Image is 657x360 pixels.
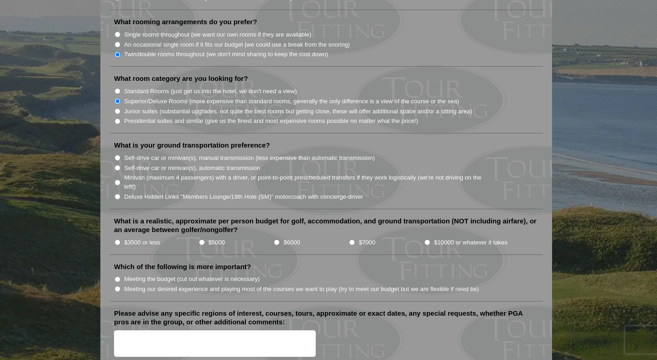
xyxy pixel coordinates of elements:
label: Superior/Deluxe Rooms (more expensive than standard rooms, generally the only difference is a vie... [124,97,459,106]
label: Meeting the budget (cut out whatever is necessary) [124,275,260,284]
label: What room category are you looking for? [114,74,248,83]
label: What rooming arrangements do you prefer? [114,17,257,26]
label: Junior suites (substantial upgrades, not quite the best rooms but getting close, these will offer... [124,107,472,116]
label: Self-drive car or minivan(s), manual transmission (less expensive than automatic transmission) [124,154,375,163]
label: $3500 or less [124,238,160,247]
label: Standard Rooms (just get us into the hotel, we don't need a view) [124,87,297,96]
label: Deluxe Hidden Links "Members Lounge/19th Hole (SM)" motorcoach with concierge-driver [124,192,363,201]
label: Which of the following is more important? [114,262,251,271]
label: An occasional single room if it fits our budget (we could use a break from the snoring) [124,40,350,49]
label: What is your ground transportation preference? [114,141,270,150]
label: Please advise any specific regions of interest, courses, tours, approximate or exact dates, any s... [114,309,538,327]
label: $5000 [209,238,225,247]
label: What is a realistic, approximate per person budget for golf, accommodation, and ground transporta... [114,217,538,234]
label: Minivan (maximum 4 passengers) with a driver, or point-to-point prescheduled transfers if they wo... [124,173,491,191]
label: Presidential suites and similar (give us the finest and most expensive rooms possible no matter w... [124,116,418,126]
label: Single rooms throughout (we want our own rooms if they are available) [124,30,311,39]
label: Self-drive car or minivan(s), automatic transmission [124,164,260,173]
label: $6000 [284,238,300,247]
label: $7000 [359,238,375,247]
label: $10000 or whatever it takes [434,238,507,247]
label: Meeting our desired experience and playing most of the courses we want to play (try to meet our b... [124,285,479,294]
label: Twin/double rooms throughout (we don't mind sharing to keep the cost down) [124,50,328,59]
